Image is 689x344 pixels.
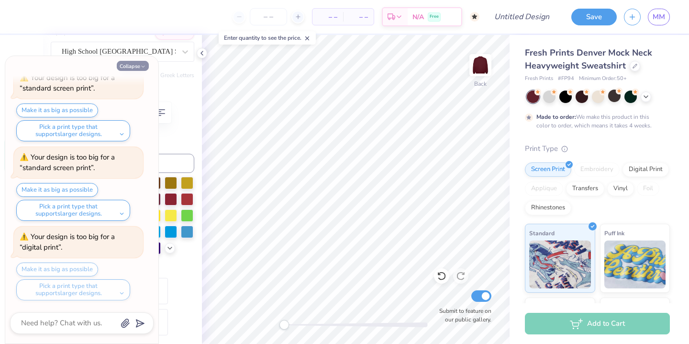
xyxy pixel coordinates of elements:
[16,120,130,141] button: Pick a print type that supportslarger designs.
[434,307,491,324] label: Submit to feature on our public gallery.
[349,12,368,22] span: – –
[471,56,490,75] img: Back
[536,113,576,121] strong: Made to order:
[579,75,627,83] span: Minimum Order: 50 +
[487,7,557,26] input: Untitled Design
[536,113,654,130] div: We make this product in this color to order, which means it takes 4 weeks.
[529,302,553,312] span: Neon Ink
[653,11,665,23] span: MM
[20,152,115,173] div: Your design is too big for a “standard screen print”.
[558,75,574,83] span: # FP94
[525,47,652,71] span: Fresh Prints Denver Mock Neck Heavyweight Sweatshirt
[430,13,439,20] span: Free
[525,162,571,177] div: Screen Print
[607,182,634,196] div: Vinyl
[525,143,670,154] div: Print Type
[16,183,98,197] button: Make it as big as possible
[279,320,289,330] div: Accessibility label
[525,182,563,196] div: Applique
[20,232,115,252] div: Your design is too big for a “digital print”.
[574,162,620,177] div: Embroidery
[529,228,555,238] span: Standard
[622,162,669,177] div: Digital Print
[318,12,337,22] span: – –
[571,9,617,25] button: Save
[134,71,194,79] button: Switch to Greek Letters
[604,241,666,288] img: Puff Ink
[250,8,287,25] input: – –
[16,200,130,221] button: Pick a print type that supportslarger designs.
[219,31,316,45] div: Enter quantity to see the price.
[412,12,424,22] span: N/A
[525,201,571,215] div: Rhinestones
[16,103,98,117] button: Make it as big as possible
[566,182,604,196] div: Transfers
[525,75,553,83] span: Fresh Prints
[117,61,149,71] button: Collapse
[604,302,661,312] span: Metallic & Glitter Ink
[648,9,670,25] a: MM
[604,228,624,238] span: Puff Ink
[474,80,487,88] div: Back
[529,241,591,288] img: Standard
[637,182,659,196] div: Foil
